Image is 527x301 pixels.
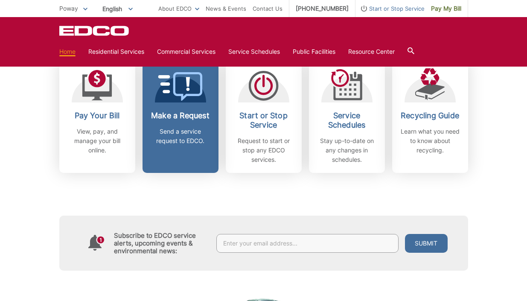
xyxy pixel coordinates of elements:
[293,47,335,56] a: Public Facilities
[59,47,76,56] a: Home
[399,111,462,120] h2: Recycling Guide
[315,111,379,130] h2: Service Schedules
[143,60,218,173] a: Make a Request Send a service request to EDCO.
[228,47,280,56] a: Service Schedules
[158,4,199,13] a: About EDCO
[399,127,462,155] p: Learn what you need to know about recycling.
[405,234,448,253] button: Submit
[232,111,295,130] h2: Start or Stop Service
[216,234,399,253] input: Enter your email address...
[59,26,130,36] a: EDCD logo. Return to the homepage.
[66,111,129,120] h2: Pay Your Bill
[59,60,135,173] a: Pay Your Bill View, pay, and manage your bill online.
[315,136,379,164] p: Stay up-to-date on any changes in schedules.
[114,232,208,255] h4: Subscribe to EDCO service alerts, upcoming events & environmental news:
[149,127,212,146] p: Send a service request to EDCO.
[309,60,385,173] a: Service Schedules Stay up-to-date on any changes in schedules.
[59,5,78,12] span: Poway
[96,2,139,16] span: English
[253,4,282,13] a: Contact Us
[206,4,246,13] a: News & Events
[88,47,144,56] a: Residential Services
[232,136,295,164] p: Request to start or stop any EDCO services.
[431,4,461,13] span: Pay My Bill
[66,127,129,155] p: View, pay, and manage your bill online.
[392,60,468,173] a: Recycling Guide Learn what you need to know about recycling.
[149,111,212,120] h2: Make a Request
[157,47,215,56] a: Commercial Services
[348,47,395,56] a: Resource Center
